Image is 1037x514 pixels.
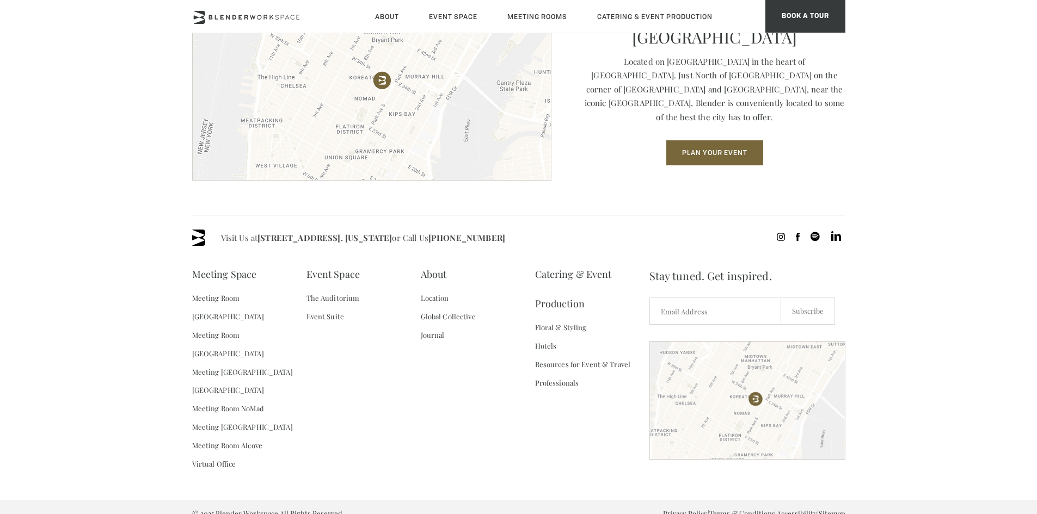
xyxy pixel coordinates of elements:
[535,337,557,355] a: Hotels
[192,436,262,455] a: Meeting Room Alcove
[192,399,264,418] a: Meeting Room NoMad
[428,232,505,243] a: [PHONE_NUMBER]
[192,363,293,381] a: Meeting [GEOGRAPHIC_DATA]
[192,326,306,363] a: Meeting Room [GEOGRAPHIC_DATA]
[192,455,236,473] a: Virtual Office
[306,289,360,307] a: The Auditorium
[421,307,476,326] a: Global Collective
[793,77,1037,514] iframe: Chat Widget
[192,289,306,326] a: Meeting Room [GEOGRAPHIC_DATA]
[584,27,845,47] p: [GEOGRAPHIC_DATA]
[192,381,264,399] a: [GEOGRAPHIC_DATA]
[192,259,257,289] a: Meeting Space
[221,230,505,246] span: Visit Us at or Call Us
[192,418,293,436] a: Meeting [GEOGRAPHIC_DATA]
[666,140,763,165] button: Plan Your Event
[257,232,392,243] a: [STREET_ADDRESS]. [US_STATE]
[649,259,845,292] span: Stay tuned. Get inspired.
[306,259,360,289] a: Event Space
[535,318,587,337] a: Floral & Styling
[421,289,449,307] a: Location
[535,355,649,392] a: Resources for Event & Travel Professionals
[584,55,845,125] p: Located on [GEOGRAPHIC_DATA] in the heart of [GEOGRAPHIC_DATA]. Just North of [GEOGRAPHIC_DATA] o...
[306,307,344,326] a: Event Suite
[649,298,781,325] input: Email Address
[535,259,649,318] a: Catering & Event Production
[421,326,445,344] a: Journal
[421,259,447,289] a: About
